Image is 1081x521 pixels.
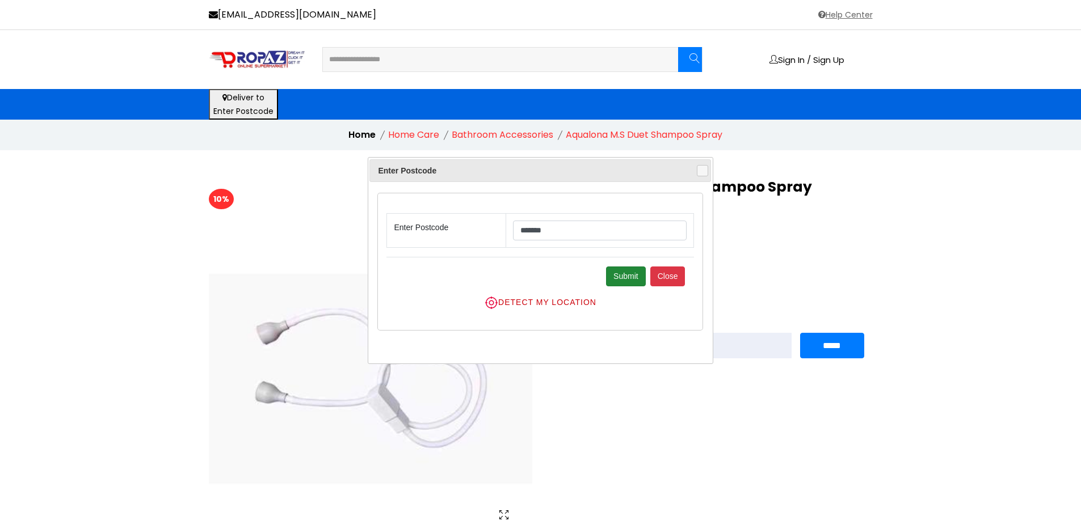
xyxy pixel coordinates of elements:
a: Sign In / Sign Up [769,55,844,64]
img: logo [209,50,305,69]
a: Home [348,128,376,141]
li: Home Care [388,128,439,142]
button: Submit [606,266,646,286]
span: 10% [209,189,234,209]
button: DETECT MY LOCATION [386,295,694,310]
li: Bathroom Accessories [452,128,553,142]
button: Close [650,266,685,286]
a: [EMAIL_ADDRESS][DOMAIN_NAME] [209,8,376,22]
td: Enter Postcode [387,213,506,247]
span: Enter Postcode [378,164,670,177]
a: Help Center [817,8,873,22]
img: location-detect [485,296,498,310]
button: Close [697,165,708,176]
li: Aqualona M.S Duet Shampoo Spray [566,128,722,142]
button: Deliver toEnter Postcode [209,89,278,120]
